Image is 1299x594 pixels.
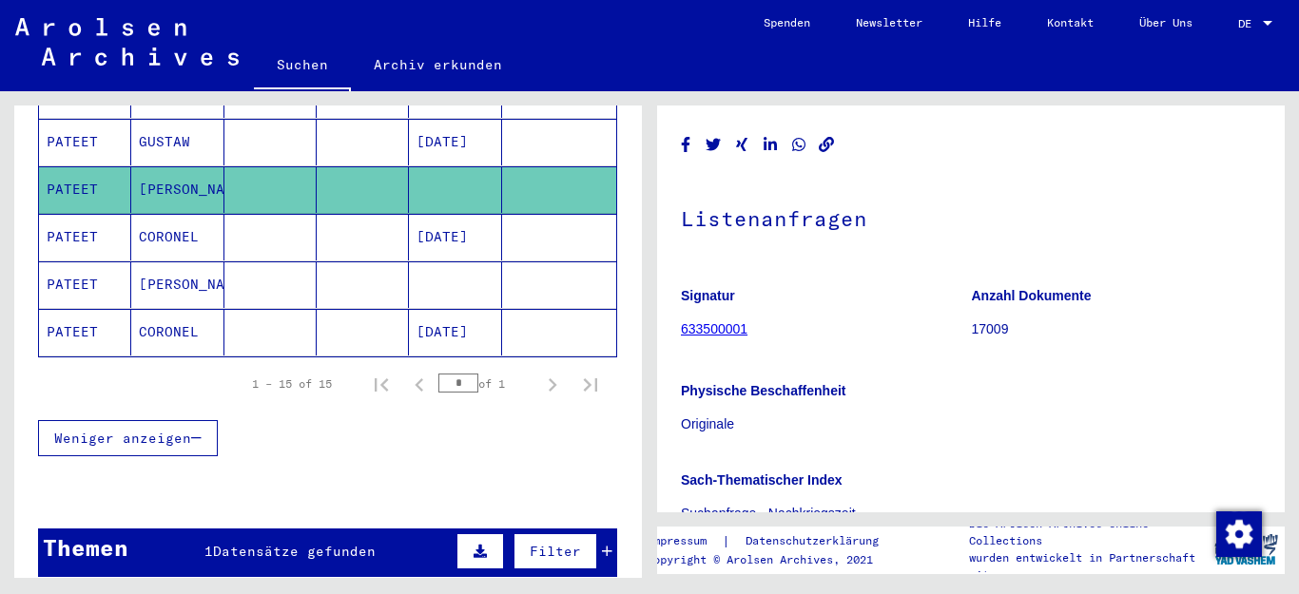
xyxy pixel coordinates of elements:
h1: Listenanfragen [681,175,1261,259]
b: Physische Beschaffenheit [681,383,846,398]
p: wurden entwickelt in Partnerschaft mit [969,549,1207,584]
mat-cell: [DATE] [409,309,501,355]
mat-cell: [PERSON_NAME] [131,166,223,213]
span: 1 [204,543,213,560]
b: Anzahl Dokumente [972,288,1092,303]
p: Copyright © Arolsen Archives, 2021 [647,551,902,568]
button: Last page [572,365,610,403]
div: 1 – 15 of 15 [252,375,332,393]
a: Datenschutzerklärung [730,531,902,551]
span: Datensätze gefunden [213,543,376,560]
span: Filter [530,543,581,560]
button: Next page [533,365,572,403]
mat-cell: PATEET [39,166,131,213]
mat-cell: [DATE] [409,214,501,260]
mat-cell: [DATE] [409,119,501,165]
mat-cell: PATEET [39,119,131,165]
mat-cell: PATEET [39,214,131,260]
img: Arolsen_neg.svg [15,18,239,66]
button: Previous page [400,365,438,403]
b: Sach-Thematischer Index [681,472,843,488]
b: Signatur [681,288,735,303]
p: 17009 [972,319,1262,339]
button: Share on WhatsApp [789,133,809,157]
mat-cell: [PERSON_NAME] [131,261,223,308]
button: Filter [514,533,597,569]
a: Suchen [254,42,351,91]
button: Share on LinkedIn [761,133,781,157]
button: Copy link [817,133,837,157]
button: Share on Facebook [676,133,696,157]
p: Die Arolsen Archives Online-Collections [969,515,1207,549]
mat-cell: PATEET [39,309,131,355]
span: DE [1238,17,1259,30]
div: | [647,531,902,551]
a: Impressum [647,531,722,551]
button: Weniger anzeigen [38,420,218,456]
img: Zustimmung ändern [1216,511,1262,557]
button: Share on Xing [732,133,752,157]
button: First page [362,365,400,403]
mat-cell: GUSTAW [131,119,223,165]
button: Share on Twitter [704,133,724,157]
p: Suchanfrage - Nachkriegszeit [681,504,1261,524]
span: Weniger anzeigen [54,430,191,447]
mat-cell: CORONEL [131,309,223,355]
img: yv_logo.png [1211,526,1282,573]
p: Originale [681,414,1261,434]
div: of 1 [438,374,533,393]
a: 633500001 [681,321,747,336]
mat-cell: CORONEL [131,214,223,260]
a: Archiv erkunden [351,42,525,87]
mat-cell: PATEET [39,261,131,308]
div: Themen [43,530,128,565]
